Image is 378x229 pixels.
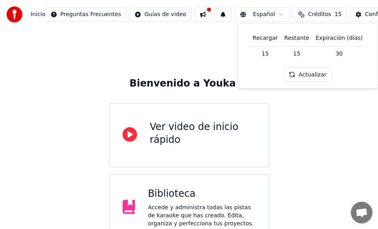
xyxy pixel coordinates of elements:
[334,10,341,19] span: 15
[308,10,331,19] span: Créditos
[148,188,256,200] div: Biblioteca
[129,7,191,22] button: Guías de video
[249,30,281,46] th: Recargar
[281,30,312,46] th: Restante
[312,46,366,61] td: 30
[281,46,312,61] td: 15
[150,121,256,146] div: Ver video de inicio rápido
[31,10,45,19] nav: breadcrumb
[249,46,281,61] td: 15
[293,7,347,22] button: Créditos15
[6,6,22,23] img: youka
[284,67,331,82] button: Actualizar
[45,7,126,22] button: Preguntas Frecuentes
[31,10,45,19] span: Inicio
[351,202,372,223] a: Chat abierto
[148,204,256,228] div: Accede y administra todas las pistas de karaoke que has creado. Edita, organiza y perfecciona tus...
[129,77,249,90] div: Bienvenido a Youka
[312,30,366,46] th: Expiración (días)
